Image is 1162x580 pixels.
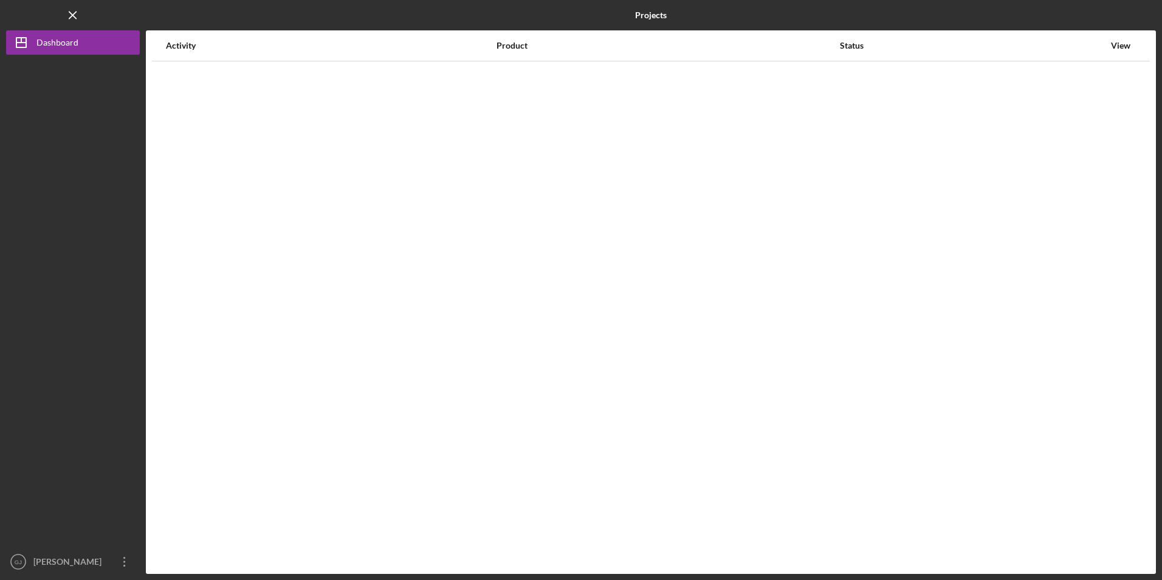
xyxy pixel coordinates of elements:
[6,550,140,574] button: GJ[PERSON_NAME]
[840,41,1104,50] div: Status
[36,30,78,58] div: Dashboard
[15,559,22,565] text: GJ
[1105,41,1136,50] div: View
[30,550,109,577] div: [PERSON_NAME]
[635,10,667,20] b: Projects
[6,30,140,55] button: Dashboard
[166,41,495,50] div: Activity
[497,41,839,50] div: Product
